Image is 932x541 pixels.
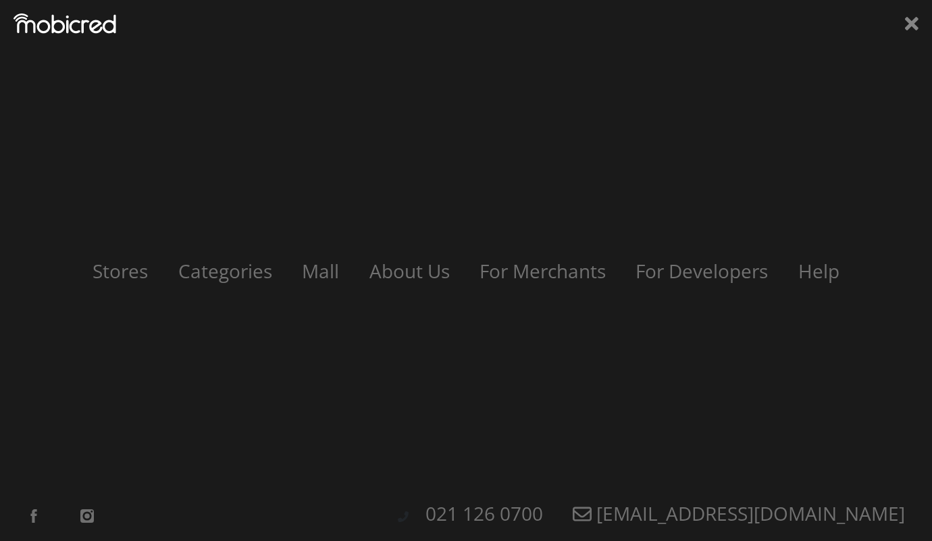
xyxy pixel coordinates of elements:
a: For Merchants [466,258,619,284]
a: Help [785,258,853,284]
a: Stores [79,258,161,284]
img: Mobicred [14,14,116,34]
a: About Us [356,258,463,284]
a: Mall [288,258,353,284]
a: For Developers [622,258,781,284]
a: [EMAIL_ADDRESS][DOMAIN_NAME] [559,500,918,526]
a: Categories [165,258,286,284]
a: 021 126 0700 [412,500,556,526]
